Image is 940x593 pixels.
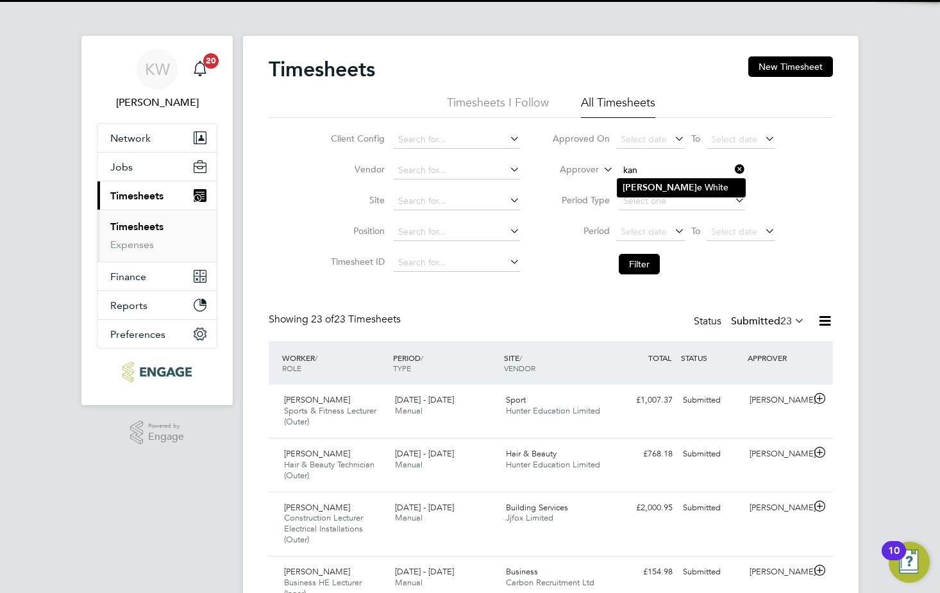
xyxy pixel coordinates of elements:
[394,162,520,180] input: Search for...
[611,497,678,519] div: £2,000.95
[687,130,704,147] span: To
[284,512,363,545] span: Construction Lecturer Electrical Installations (Outer)
[390,346,501,380] div: PERIOD
[678,390,744,411] div: Submitted
[395,405,423,416] span: Manual
[694,313,807,331] div: Status
[678,346,744,369] div: STATUS
[203,53,219,69] span: 20
[187,49,213,90] a: 20
[394,192,520,210] input: Search for...
[110,190,164,202] span: Timesheets
[284,448,350,459] span: [PERSON_NAME]
[311,313,401,326] span: 23 Timesheets
[711,226,757,237] span: Select date
[393,363,411,373] span: TYPE
[506,502,568,513] span: Building Services
[744,562,811,583] div: [PERSON_NAME]
[678,562,744,583] div: Submitted
[541,163,599,176] label: Approver
[889,542,930,583] button: Open Resource Center, 10 new notifications
[619,192,745,210] input: Select one
[395,459,423,470] span: Manual
[110,161,133,173] span: Jobs
[148,421,184,431] span: Powered by
[506,394,526,405] span: Sport
[744,390,811,411] div: [PERSON_NAME]
[395,502,454,513] span: [DATE] - [DATE]
[623,182,697,193] b: [PERSON_NAME]
[395,394,454,405] span: [DATE] - [DATE]
[110,299,147,312] span: Reports
[327,133,385,144] label: Client Config
[282,363,301,373] span: ROLE
[284,405,376,427] span: Sports & Fitness Lecturer (Outer)
[97,291,217,319] button: Reports
[552,194,610,206] label: Period Type
[506,566,538,577] span: Business
[284,566,350,577] span: [PERSON_NAME]
[327,225,385,237] label: Position
[97,153,217,181] button: Jobs
[748,56,833,77] button: New Timesheet
[97,49,217,110] a: KW[PERSON_NAME]
[110,238,154,251] a: Expenses
[395,512,423,523] span: Manual
[315,353,317,363] span: /
[81,36,233,405] nav: Main navigation
[394,223,520,241] input: Search for...
[619,254,660,274] button: Filter
[130,421,185,445] a: Powered byEngage
[421,353,423,363] span: /
[506,405,600,416] span: Hunter Education Limited
[327,194,385,206] label: Site
[110,328,165,340] span: Preferences
[678,497,744,519] div: Submitted
[284,394,350,405] span: [PERSON_NAME]
[110,271,146,283] span: Finance
[327,163,385,175] label: Vendor
[394,254,520,272] input: Search for...
[97,362,217,382] a: Go to home page
[678,444,744,465] div: Submitted
[284,502,350,513] span: [PERSON_NAME]
[519,353,522,363] span: /
[97,181,217,210] button: Timesheets
[395,566,454,577] span: [DATE] - [DATE]
[552,133,610,144] label: Approved On
[611,562,678,583] div: £154.98
[110,221,164,233] a: Timesheets
[731,315,805,328] label: Submitted
[327,256,385,267] label: Timesheet ID
[744,497,811,519] div: [PERSON_NAME]
[311,313,334,326] span: 23 of
[780,315,792,328] span: 23
[744,346,811,369] div: APPROVER
[148,431,184,442] span: Engage
[504,363,535,373] span: VENDOR
[581,95,655,118] li: All Timesheets
[145,61,170,78] span: KW
[611,390,678,411] div: £1,007.37
[97,210,217,262] div: Timesheets
[506,448,557,459] span: Hair & Beauty
[122,362,191,382] img: ncclondon-logo-retina.png
[506,512,553,523] span: Jjfox Limited
[621,226,667,237] span: Select date
[648,353,671,363] span: TOTAL
[744,444,811,465] div: [PERSON_NAME]
[711,133,757,145] span: Select date
[97,95,217,110] span: Kane White
[621,133,667,145] span: Select date
[269,313,403,326] div: Showing
[97,124,217,152] button: Network
[506,459,600,470] span: Hunter Education Limited
[284,459,374,481] span: Hair & Beauty Technician (Outer)
[97,262,217,290] button: Finance
[394,131,520,149] input: Search for...
[97,320,217,348] button: Preferences
[110,132,151,144] span: Network
[447,95,549,118] li: Timesheets I Follow
[395,577,423,588] span: Manual
[269,56,375,82] h2: Timesheets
